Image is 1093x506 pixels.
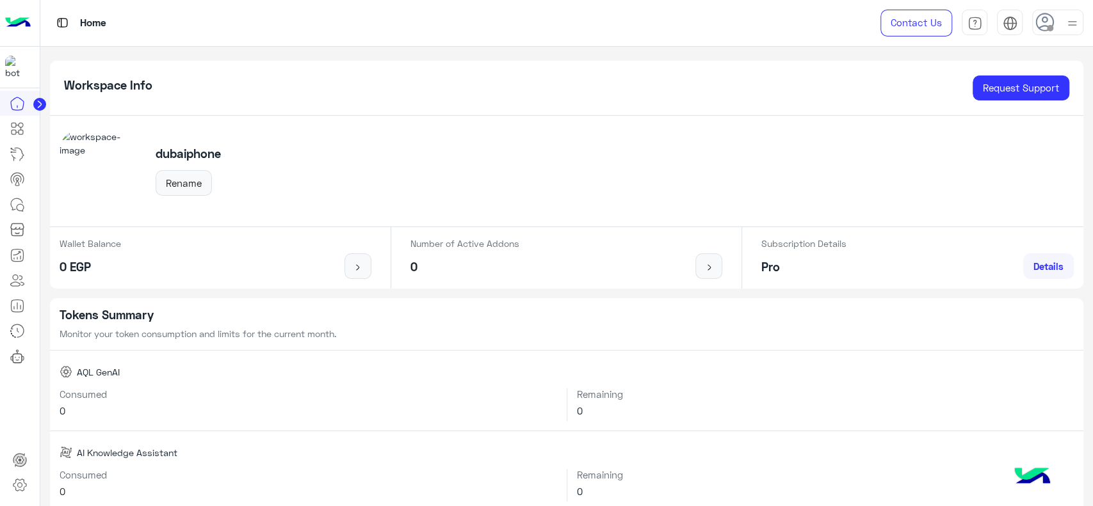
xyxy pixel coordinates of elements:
[80,15,106,32] p: Home
[60,365,72,378] img: AQL GenAI
[1003,16,1017,31] img: tab
[350,262,366,273] img: icon
[60,260,121,274] h5: 0 EGP
[761,260,846,274] h5: Pro
[60,486,557,497] h6: 0
[410,237,519,250] p: Number of Active Addons
[77,365,120,379] span: AQL GenAI
[60,469,557,480] h6: Consumed
[60,308,1074,322] h5: Tokens Summary
[577,486,1074,497] h6: 0
[54,15,70,31] img: tab
[1023,253,1074,279] a: Details
[962,10,987,36] a: tab
[701,262,717,273] img: icon
[577,388,1074,400] h6: Remaining
[156,146,221,161] h5: dubaiphone
[577,405,1074,416] h6: 0
[973,75,1069,101] a: Request Support
[410,260,519,274] h5: 0
[5,10,31,36] img: Logo
[60,405,557,416] h6: 0
[60,130,142,212] img: workspace-image
[60,446,72,459] img: AI Knowledge Assistant
[968,16,982,31] img: tab
[60,327,1074,340] p: Monitor your token consumption and limits for the current month.
[5,56,28,79] img: 1403182699927242
[156,170,212,196] button: Rename
[1033,260,1064,272] span: Details
[77,446,177,459] span: AI Knowledge Assistant
[60,237,121,250] p: Wallet Balance
[880,10,952,36] a: Contact Us
[577,469,1074,480] h6: Remaining
[64,78,152,93] h5: Workspace Info
[60,388,557,400] h6: Consumed
[1064,15,1080,31] img: profile
[761,237,846,250] p: Subscription Details
[1010,455,1055,500] img: hulul-logo.png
